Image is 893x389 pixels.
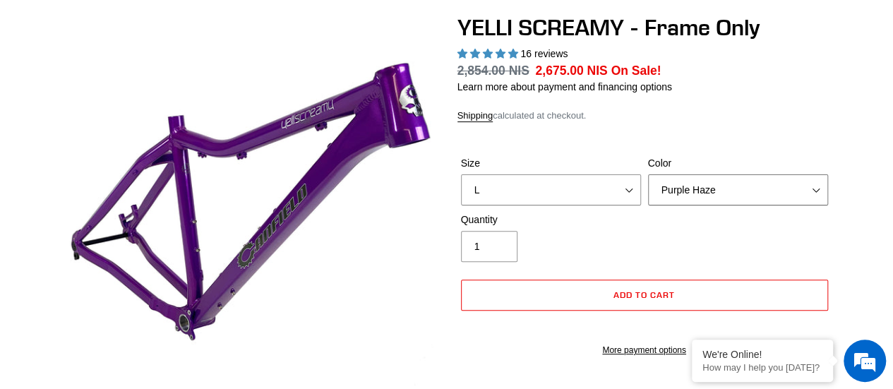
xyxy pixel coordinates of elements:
[461,156,641,171] label: Size
[613,289,675,300] span: Add to cart
[611,61,661,80] span: On Sale!
[457,110,493,122] a: Shipping
[461,213,641,227] label: Quantity
[457,48,521,59] span: 5.00 stars
[7,248,269,297] textarea: Type your message and hit 'Enter'
[457,81,672,92] a: Learn more about payment and financing options
[461,280,828,311] button: Add to cart
[648,156,828,171] label: Color
[457,14,832,41] h1: YELLI SCREAMY - Frame Only
[461,344,828,357] a: More payment options
[702,362,822,373] p: How may I help you today?
[82,109,195,251] span: We're online!
[457,64,529,78] s: 2,854.00 NIS
[702,349,822,360] div: We're Online!
[457,109,832,123] div: calculated at checkout.
[95,79,258,97] div: Chat with us now
[535,64,607,78] span: 2,675.00 NIS
[45,71,80,106] img: d_696896380_company_1647369064580_696896380
[232,7,265,41] div: Minimize live chat window
[16,78,37,99] div: Navigation go back
[520,48,568,59] span: 16 reviews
